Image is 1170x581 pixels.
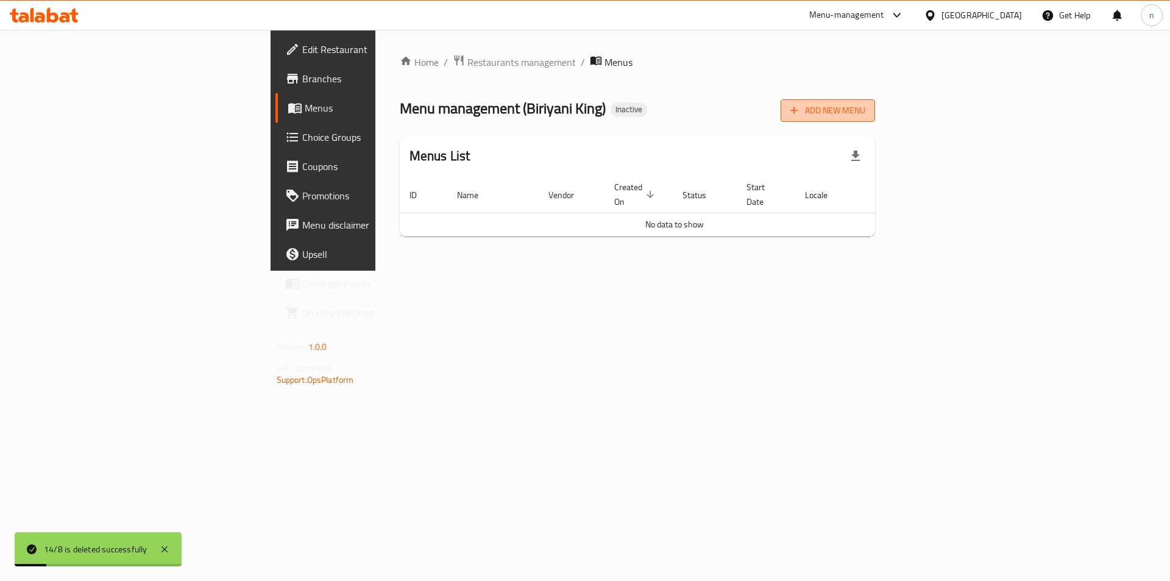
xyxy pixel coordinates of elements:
[302,218,456,232] span: Menu disclaimer
[781,99,875,122] button: Add New Menu
[275,298,466,327] a: Grocery Checklist
[308,339,327,355] span: 1.0.0
[277,360,333,376] span: Get support on:
[841,141,870,171] div: Export file
[746,180,781,209] span: Start Date
[941,9,1022,22] div: [GEOGRAPHIC_DATA]
[409,147,470,165] h2: Menus List
[302,159,456,174] span: Coupons
[302,130,456,144] span: Choice Groups
[275,152,466,181] a: Coupons
[1149,9,1154,22] span: n
[581,55,585,70] li: /
[277,339,307,355] span: Version:
[809,8,884,23] div: Menu-management
[302,305,456,320] span: Grocery Checklist
[457,188,494,202] span: Name
[400,54,876,70] nav: breadcrumb
[614,180,658,209] span: Created On
[400,94,606,122] span: Menu management ( Biriyani King )
[302,71,456,86] span: Branches
[790,103,865,118] span: Add New Menu
[400,176,949,237] table: enhanced table
[275,240,466,269] a: Upsell
[858,176,949,213] th: Actions
[467,55,576,70] span: Restaurants management
[302,188,456,203] span: Promotions
[302,247,456,262] span: Upsell
[275,181,466,210] a: Promotions
[305,101,456,115] span: Menus
[453,54,576,70] a: Restaurants management
[682,188,722,202] span: Status
[277,372,354,388] a: Support.OpsPlatform
[275,35,466,64] a: Edit Restaurant
[275,64,466,93] a: Branches
[302,276,456,291] span: Coverage Report
[611,102,647,117] div: Inactive
[275,93,466,123] a: Menus
[302,42,456,57] span: Edit Restaurant
[548,188,590,202] span: Vendor
[275,123,466,152] a: Choice Groups
[805,188,843,202] span: Locale
[604,55,633,70] span: Menus
[44,543,147,556] div: 14/8 is deleted successfully
[275,269,466,298] a: Coverage Report
[645,216,704,232] span: No data to show
[275,210,466,240] a: Menu disclaimer
[409,188,433,202] span: ID
[611,104,647,115] span: Inactive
